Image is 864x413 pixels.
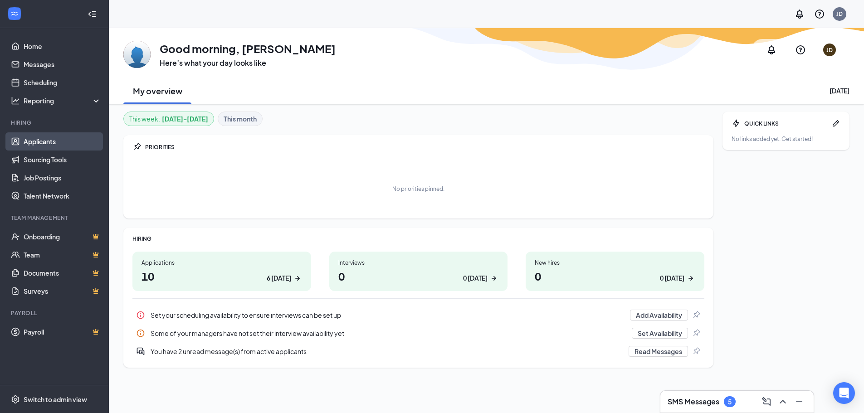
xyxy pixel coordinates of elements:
[826,46,833,54] div: JD
[692,311,701,320] svg: Pin
[836,10,843,18] div: JD
[24,187,101,205] a: Talent Network
[11,214,99,222] div: Team Management
[833,382,855,404] div: Open Intercom Messenger
[692,347,701,356] svg: Pin
[24,73,101,92] a: Scheduling
[132,252,311,291] a: Applications106 [DATE]ArrowRight
[129,114,208,124] div: This week :
[329,252,508,291] a: Interviews00 [DATE]ArrowRight
[24,282,101,300] a: SurveysCrown
[794,396,805,407] svg: Minimize
[160,58,336,68] h3: Here’s what your day looks like
[224,114,257,124] b: This month
[132,342,704,360] a: DoubleChatActiveYou have 2 unread message(s) from active applicantsRead MessagesPin
[267,273,291,283] div: 6 [DATE]
[630,310,688,321] button: Add Availability
[24,169,101,187] a: Job Postings
[776,394,790,409] button: ChevronUp
[162,114,208,124] b: [DATE] - [DATE]
[692,329,701,338] svg: Pin
[686,274,695,283] svg: ArrowRight
[535,259,695,267] div: New hires
[151,347,623,356] div: You have 2 unread message(s) from active applicants
[11,96,20,105] svg: Analysis
[814,9,825,19] svg: QuestionInfo
[136,311,145,320] svg: Info
[293,274,302,283] svg: ArrowRight
[24,55,101,73] a: Messages
[24,132,101,151] a: Applicants
[11,395,20,404] svg: Settings
[10,9,19,18] svg: WorkstreamLogo
[732,135,840,143] div: No links added yet. Get started!
[151,311,625,320] div: Set your scheduling availability to ensure interviews can be set up
[660,273,684,283] div: 0 [DATE]
[338,259,499,267] div: Interviews
[151,329,626,338] div: Some of your managers have not set their interview availability yet
[123,41,151,68] img: John Donahoo
[132,324,704,342] a: InfoSome of your managers have not set their interview availability yetSet AvailabilityPin
[732,119,741,128] svg: Bolt
[766,44,777,55] svg: Notifications
[136,329,145,338] svg: Info
[24,323,101,341] a: PayrollCrown
[777,396,788,407] svg: ChevronUp
[535,268,695,284] h1: 0
[24,264,101,282] a: DocumentsCrown
[136,347,145,356] svg: DoubleChatActive
[132,306,704,324] div: Set your scheduling availability to ensure interviews can be set up
[142,268,302,284] h1: 10
[132,142,142,151] svg: Pin
[744,120,828,127] div: QUICK LINKS
[668,397,719,407] h3: SMS Messages
[463,273,488,283] div: 0 [DATE]
[132,342,704,360] div: You have 2 unread message(s) from active applicants
[11,119,99,126] div: Hiring
[392,185,444,193] div: No priorities pinned.
[24,228,101,246] a: OnboardingCrown
[24,96,102,105] div: Reporting
[132,324,704,342] div: Some of your managers have not set their interview availability yet
[831,119,840,128] svg: Pen
[792,394,806,409] button: Minimize
[830,86,849,95] div: [DATE]
[728,398,732,406] div: 5
[24,37,101,55] a: Home
[132,306,704,324] a: InfoSet your scheduling availability to ensure interviews can be set upAdd AvailabilityPin
[629,346,688,357] button: Read Messages
[133,85,182,97] h2: My overview
[24,395,87,404] div: Switch to admin view
[142,259,302,267] div: Applications
[24,246,101,264] a: TeamCrown
[338,268,499,284] h1: 0
[761,396,772,407] svg: ComposeMessage
[24,151,101,169] a: Sourcing Tools
[11,309,99,317] div: Payroll
[489,274,498,283] svg: ArrowRight
[795,44,806,55] svg: QuestionInfo
[132,235,704,243] div: HIRING
[145,143,704,151] div: PRIORITIES
[759,394,774,409] button: ComposeMessage
[160,41,336,56] h1: Good morning, [PERSON_NAME]
[88,10,97,19] svg: Collapse
[794,9,805,19] svg: Notifications
[526,252,704,291] a: New hires00 [DATE]ArrowRight
[632,328,688,339] button: Set Availability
